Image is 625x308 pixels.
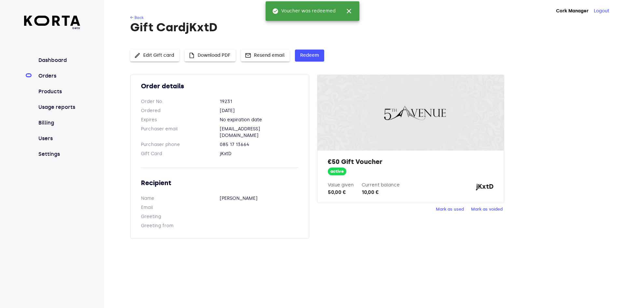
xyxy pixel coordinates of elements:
[328,182,354,188] label: Value given
[37,103,80,111] a: Usage reports
[37,88,80,95] a: Products
[556,8,589,14] strong: Cork Manager
[469,204,504,214] button: Mark as voided
[130,52,179,57] a: Edit Gift card
[141,195,220,202] dt: Name
[135,51,174,60] span: Edit Gift card
[24,16,80,30] a: beta
[328,169,346,175] span: active
[130,50,179,62] button: Edit Gift card
[37,135,80,142] a: Users
[476,182,493,196] strong: jKxtD
[141,204,220,211] dt: Email
[141,141,220,148] dt: Purchaser phone
[141,81,299,91] h2: Order details
[220,98,299,105] dd: 19231
[241,50,290,62] button: Resend email
[300,51,319,60] span: Redeem
[141,126,220,139] dt: Purchaser email
[188,52,195,59] span: insert_drive_file
[24,16,80,26] img: Korta
[185,50,236,62] button: Download PDF
[328,188,354,196] div: 50,00 €
[246,51,285,60] span: Resend email
[436,206,464,213] span: Mark as used
[141,151,220,157] dt: Gift Card
[37,119,80,127] a: Billing
[141,98,220,105] dt: Order No.
[141,108,220,114] dt: Ordered
[471,206,503,213] span: Mark as voided
[220,126,299,139] dd: [EMAIL_ADDRESS][DOMAIN_NAME]
[141,178,299,187] h2: Recipient
[295,50,324,62] button: Redeem
[272,8,336,14] span: Voucher was redeemed
[141,117,220,123] dt: Expires
[141,213,220,220] dt: Greeting
[141,223,220,229] dt: Greeting from
[220,151,299,157] dd: jKxtD
[37,150,80,158] a: Settings
[220,141,299,148] dd: 085 17 13664
[190,51,230,60] span: Download PDF
[134,52,141,59] span: edit
[434,204,465,214] button: Mark as used
[130,21,598,34] h1: Gift Card jKxtD
[220,195,299,202] dd: [PERSON_NAME]
[328,157,493,166] h2: €50 Gift Voucher
[37,56,80,64] a: Dashboard
[37,72,80,80] a: Orders
[362,182,400,188] label: Current balance
[245,52,251,59] span: mail
[220,117,299,123] dd: No expiration date
[220,108,299,114] dd: [DATE]
[24,26,80,30] span: beta
[341,3,357,19] button: close
[594,8,609,14] button: Logout
[130,15,144,20] a: ← Back
[362,188,400,196] div: 10,00 €
[345,7,353,15] span: close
